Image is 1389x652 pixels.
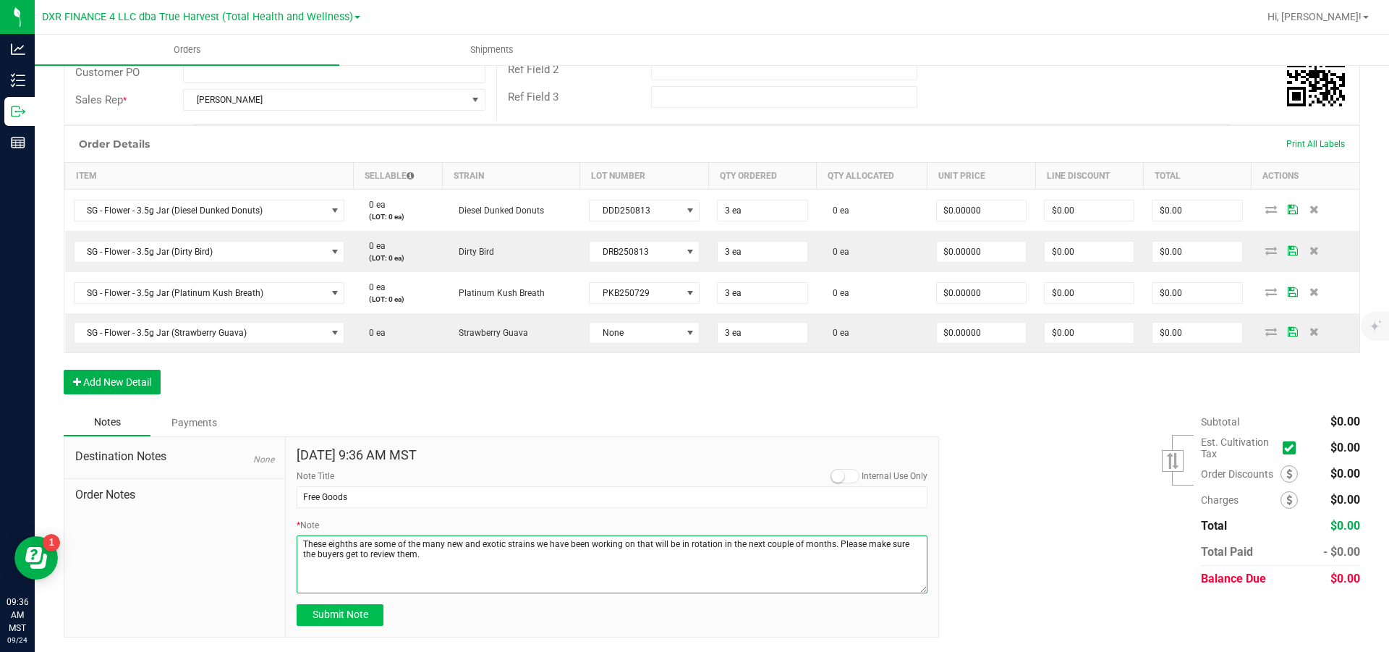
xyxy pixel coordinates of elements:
inline-svg: Inventory [11,73,25,88]
inline-svg: Outbound [11,104,25,119]
span: - $0.00 [1323,545,1360,559]
input: 0 [937,200,1026,221]
span: $0.00 [1330,519,1360,533]
span: [PERSON_NAME] [184,90,466,110]
label: Note Title [297,470,334,483]
span: Est. Cultivation Tax [1201,436,1277,460]
p: (LOT: 0 ea) [362,294,433,305]
span: Calculate cultivation tax [1283,439,1302,458]
span: Total [1201,519,1227,533]
th: Total [1143,163,1251,190]
p: (LOT: 0 ea) [362,211,433,222]
span: NO DATA FOUND [74,322,345,344]
input: 0 [718,200,807,221]
span: Hi, [PERSON_NAME]! [1267,11,1362,22]
p: 09:36 AM MST [7,596,28,635]
span: Customer PO [75,66,140,79]
label: Note [297,519,319,532]
span: Save Order Detail [1282,246,1304,255]
span: DRB250813 [590,242,681,262]
span: DDD250813 [590,200,681,221]
span: Strawberry Guava [451,328,528,338]
span: Order Discounts [1201,468,1280,480]
th: Qty Ordered [708,163,816,190]
span: Delete Order Detail [1304,246,1325,255]
span: 0 ea [362,328,386,338]
span: $0.00 [1330,572,1360,585]
span: NO DATA FOUND [74,282,345,304]
span: None [590,323,681,343]
input: 0 [1152,200,1241,221]
th: Lot Number [580,163,708,190]
input: 0 [937,323,1026,343]
span: Delete Order Detail [1304,205,1325,213]
span: Sales Rep [75,93,123,106]
th: Qty Allocated [817,163,927,190]
span: Ref Field 2 [508,63,558,76]
span: Ref Field 3 [508,90,558,103]
input: 0 [1045,242,1134,262]
span: SG - Flower - 3.5g Jar (Dirty Bird) [75,242,326,262]
th: Sellable [353,163,442,190]
th: Actions [1252,163,1359,190]
span: NO DATA FOUND [74,200,345,221]
span: $0.00 [1330,467,1360,480]
span: Print All Labels [1286,139,1345,149]
span: SG - Flower - 3.5g Jar (Platinum Kush Breath) [75,283,326,303]
p: (LOT: 0 ea) [362,253,433,263]
span: Destination Notes [75,448,274,465]
input: 0 [718,283,807,303]
span: 0 ea [825,206,849,216]
span: 0 ea [825,247,849,257]
span: Delete Order Detail [1304,287,1325,296]
span: None [253,454,274,465]
span: $0.00 [1330,441,1360,454]
a: Orders [35,35,339,65]
h4: [DATE] 9:36 AM MST [297,448,927,462]
a: Shipments [339,35,644,65]
qrcode: 00002478 [1287,48,1345,106]
span: Dirty Bird [451,247,494,257]
th: Item [65,163,354,190]
span: $0.00 [1330,493,1360,507]
span: Save Order Detail [1282,287,1304,296]
input: 0 [718,323,807,343]
iframe: Resource center unread badge [43,534,60,551]
span: Diesel Dunked Donuts [451,206,544,216]
span: 0 ea [825,288,849,298]
span: $0.00 [1330,415,1360,428]
input: 0 [937,283,1026,303]
div: Notes [64,409,150,436]
span: Shipments [451,43,533,56]
p: 09/24 [7,635,28,645]
button: Add New Detail [64,370,161,394]
input: 0 [1152,283,1241,303]
input: 0 [718,242,807,262]
img: Scan me! [1287,48,1345,106]
label: Internal Use Only [862,470,927,483]
input: 0 [1045,323,1134,343]
input: 0 [1045,200,1134,221]
span: Platinum Kush Breath [451,288,545,298]
span: Delete Order Detail [1304,327,1325,336]
span: Save Order Detail [1282,327,1304,336]
th: Strain [443,163,580,190]
span: Total Paid [1201,545,1253,559]
inline-svg: Reports [11,135,25,150]
inline-svg: Analytics [11,42,25,56]
span: 0 ea [362,241,386,251]
span: Orders [154,43,221,56]
span: Charges [1201,494,1280,506]
span: Balance Due [1201,572,1266,585]
span: SG - Flower - 3.5g Jar (Diesel Dunked Donuts) [75,200,326,221]
span: Order Notes [75,486,274,504]
span: DXR FINANCE 4 LLC dba True Harvest (Total Health and Wellness) [42,11,353,23]
h1: Order Details [79,138,150,150]
input: 0 [1152,242,1241,262]
span: NO DATA FOUND [74,241,345,263]
span: PKB250729 [590,283,681,303]
span: Subtotal [1201,416,1239,428]
button: Submit Note [297,604,383,626]
span: SG - Flower - 3.5g Jar (Strawberry Guava) [75,323,326,343]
